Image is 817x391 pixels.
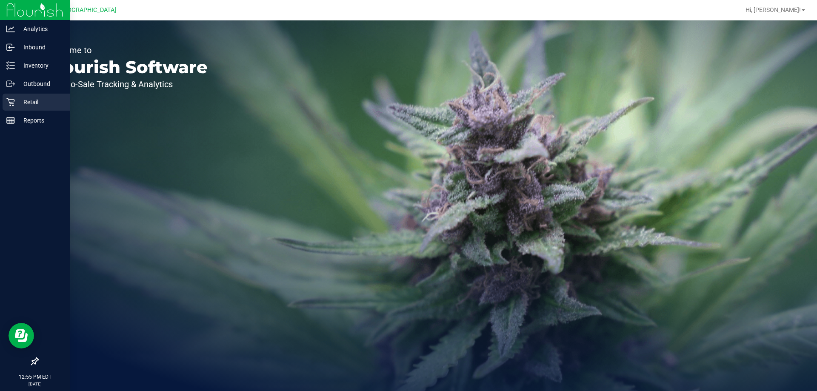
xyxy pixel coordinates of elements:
[46,80,208,88] p: Seed-to-Sale Tracking & Analytics
[6,98,15,106] inline-svg: Retail
[58,6,116,14] span: [GEOGRAPHIC_DATA]
[15,97,66,107] p: Retail
[4,381,66,387] p: [DATE]
[746,6,801,13] span: Hi, [PERSON_NAME]!
[6,61,15,70] inline-svg: Inventory
[15,42,66,52] p: Inbound
[6,80,15,88] inline-svg: Outbound
[6,25,15,33] inline-svg: Analytics
[15,24,66,34] p: Analytics
[15,115,66,126] p: Reports
[15,79,66,89] p: Outbound
[6,43,15,51] inline-svg: Inbound
[4,373,66,381] p: 12:55 PM EDT
[9,323,34,348] iframe: Resource center
[46,59,208,76] p: Flourish Software
[15,60,66,71] p: Inventory
[46,46,208,54] p: Welcome to
[6,116,15,125] inline-svg: Reports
